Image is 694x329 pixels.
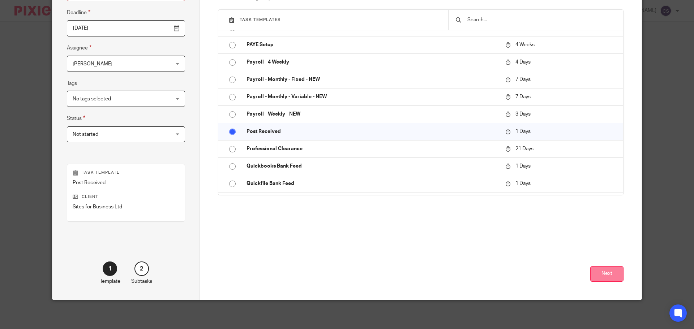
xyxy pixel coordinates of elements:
div: 1 [103,261,117,276]
input: Search... [467,16,616,24]
label: Status [67,114,85,122]
p: PAYE Setup [247,41,498,48]
span: 1 Days [515,164,531,169]
span: 21 Days [515,146,534,151]
p: Sites for Business Ltd [73,203,179,211]
button: Next [590,266,624,282]
label: Tags [67,80,77,87]
div: 2 [134,261,149,276]
span: 7 Days [515,77,531,82]
p: Post Received [73,179,179,186]
label: Assignee [67,44,91,52]
span: [PERSON_NAME] [73,61,112,66]
p: Payroll - Weekly - NEW [247,111,498,118]
span: 4 Days [515,60,531,65]
p: Subtasks [131,278,152,285]
p: Quickbooks Bank Feed [247,163,498,170]
span: 7 Days [515,94,531,99]
span: 3 Days [515,112,531,117]
span: Not started [73,132,98,137]
p: Template [100,278,120,285]
p: Payroll - Monthly - Variable - NEW [247,93,498,100]
p: Task template [73,170,179,176]
label: Deadline [67,8,90,17]
input: Pick a date [67,20,185,36]
span: No tags selected [73,96,111,101]
p: Professional Clearance [247,145,498,152]
p: Payroll - Monthly - Fixed - NEW [247,76,498,83]
span: 4 Weeks [515,42,535,47]
span: 1 Days [515,181,531,186]
p: Post Received [247,128,498,135]
p: Quickfile Bank Feed [247,180,498,187]
p: Client [73,194,179,200]
span: Task templates [240,18,281,22]
p: Payroll - 4 Weekly [247,59,498,66]
span: 1 Days [515,129,531,134]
